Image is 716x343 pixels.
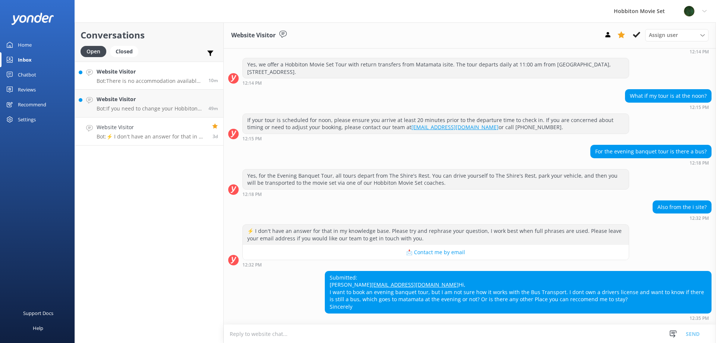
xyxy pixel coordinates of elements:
strong: 12:32 PM [242,263,262,267]
div: Aug 26 2025 12:32pm (UTC +12:00) Pacific/Auckland [653,215,712,221]
div: Inbox [18,52,32,67]
strong: 12:35 PM [690,316,709,321]
div: Yes, we offer a Hobbiton Movie Set Tour with return transfers from Matamata isite. The tour depar... [243,58,629,78]
div: Also from the i site? [653,201,711,213]
a: [EMAIL_ADDRESS][DOMAIN_NAME] [411,124,499,131]
div: Aug 26 2025 12:18pm (UTC +12:00) Pacific/Auckland [590,160,712,165]
strong: 12:14 PM [242,81,262,85]
div: Home [18,37,32,52]
div: Help [33,321,43,336]
div: Assign User [645,29,709,41]
strong: 12:32 PM [690,216,709,221]
button: 📩 Contact me by email [243,245,629,260]
a: Website VisitorBot:There is no accommodation available at [GEOGRAPHIC_DATA] Movie Set. For accomm... [75,62,223,90]
a: [EMAIL_ADDRESS][DOMAIN_NAME] [371,281,459,288]
a: Closed [110,47,142,55]
img: 34-1625720359.png [684,6,695,17]
strong: 12:15 PM [242,137,262,141]
div: Aug 26 2025 12:14pm (UTC +12:00) Pacific/Auckland [242,80,629,85]
h4: Website Visitor [97,95,203,103]
div: Aug 26 2025 12:15pm (UTC +12:00) Pacific/Auckland [625,105,712,110]
strong: 12:15 PM [690,105,709,110]
span: Assign user [649,31,678,39]
strong: 12:14 PM [690,50,709,54]
div: Aug 26 2025 12:14pm (UTC +12:00) Pacific/Auckland [562,49,712,54]
div: Open [81,46,106,57]
div: Chatbot [18,67,36,82]
p: Bot: There is no accommodation available at [GEOGRAPHIC_DATA] Movie Set. For accommodation in the... [97,78,203,84]
p: Bot: If you need to change your Hobbiton tour booking, please contact our team at [EMAIL_ADDRESS]... [97,105,203,112]
div: Submitted: [PERSON_NAME] Hi, I want to book an evening banquet tour, but I am not sure how it wor... [325,271,711,313]
a: Website VisitorBot:⚡ I don't have an answer for that in my knowledge base. Please try and rephras... [75,118,223,146]
strong: 12:18 PM [242,192,262,197]
div: Settings [18,112,36,127]
div: Support Docs [23,306,53,321]
span: Aug 26 2025 12:35pm (UTC +12:00) Pacific/Auckland [213,133,218,140]
h4: Website Visitor [97,123,207,131]
div: Aug 26 2025 12:18pm (UTC +12:00) Pacific/Auckland [242,191,629,197]
div: What if my tour is at the noon? [625,90,711,102]
div: For the evening banquet tour is there a bus? [591,145,711,158]
p: Bot: ⚡ I don't have an answer for that in my knowledge base. Please try and rephrase your questio... [97,133,207,140]
div: ⚡ I don't have an answer for that in my knowledge base. Please try and rephrase your question, I ... [243,225,629,244]
a: Website VisitorBot:If you need to change your Hobbiton tour booking, please contact our team at [... [75,90,223,118]
h3: Website Visitor [231,31,276,40]
div: Yes, for the Evening Banquet Tour, all tours depart from The Shire's Rest. You can drive yourself... [243,169,629,189]
div: Closed [110,46,138,57]
strong: 12:18 PM [690,161,709,165]
h4: Website Visitor [97,68,203,76]
img: yonder-white-logo.png [11,13,54,25]
div: Aug 26 2025 12:15pm (UTC +12:00) Pacific/Auckland [242,136,629,141]
a: Open [81,47,110,55]
span: Aug 29 2025 01:01pm (UTC +12:00) Pacific/Auckland [208,105,218,112]
span: Aug 29 2025 01:40pm (UTC +12:00) Pacific/Auckland [208,77,218,84]
div: Aug 26 2025 12:32pm (UTC +12:00) Pacific/Auckland [242,262,629,267]
h2: Conversations [81,28,218,42]
div: Aug 26 2025 12:35pm (UTC +12:00) Pacific/Auckland [325,315,712,321]
div: Reviews [18,82,36,97]
div: Recommend [18,97,46,112]
div: If your tour is scheduled for noon, please ensure you arrive at least 20 minutes prior to the dep... [243,114,629,134]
